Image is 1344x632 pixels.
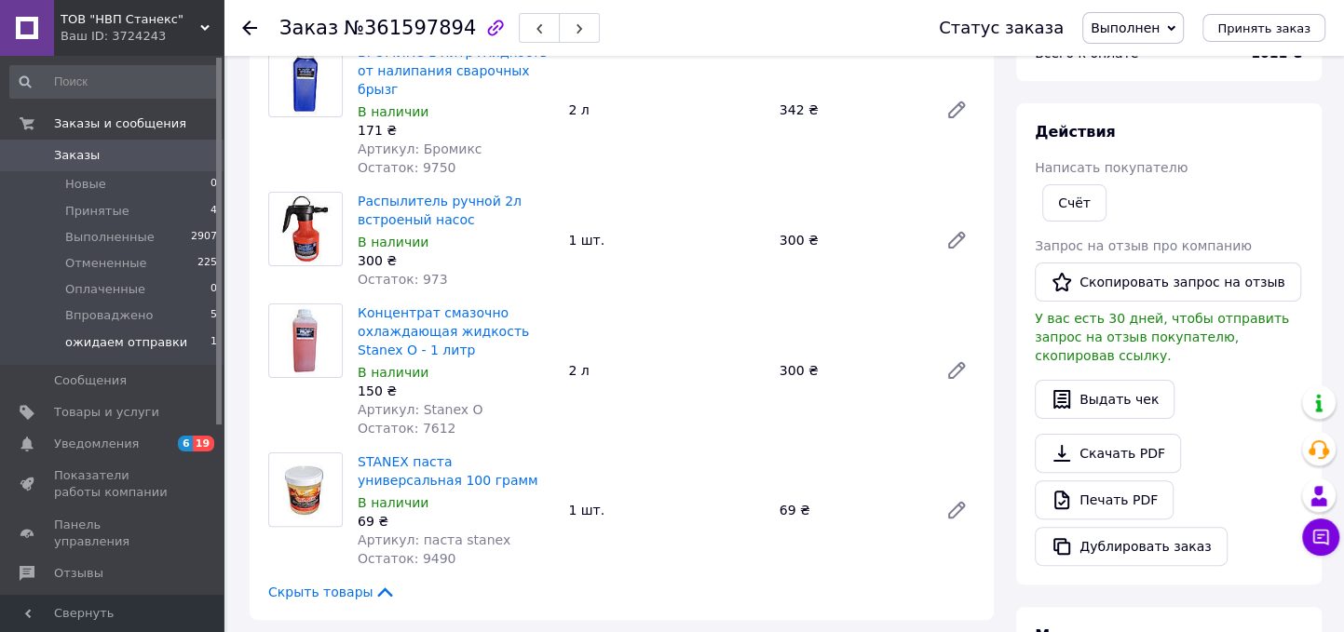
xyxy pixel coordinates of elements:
[772,97,930,123] div: 342 ₴
[210,281,217,298] span: 0
[358,235,428,249] span: В наличии
[1302,518,1339,556] button: Чат с покупателем
[1035,311,1289,363] span: У вас есть 30 дней, чтобы отправить запрос на отзыв покупателю, скопировав ссылку.
[358,551,455,566] span: Остаток: 9490
[358,454,537,488] a: STANEX паста универсальная 100 грамм
[210,203,217,220] span: 4
[288,304,323,377] img: Концентрат смазочно охлаждающая жидкость Stanex O - 1 литр
[1035,262,1301,302] button: Скопировать запрос на отзыв
[1202,14,1325,42] button: Принять заказ
[358,45,548,97] a: БРОМИКС 1 литр Жидкость от налипания сварочных брызг
[197,255,217,272] span: 225
[358,532,510,547] span: Артикул: паста stanex
[358,495,428,510] span: В наличии
[938,91,975,128] a: Редактировать
[54,115,186,132] span: Заказы и сообщения
[210,307,217,324] span: 5
[288,44,323,116] img: БРОМИКС 1 литр Жидкость от налипания сварочных брызг
[938,352,975,389] a: Редактировать
[358,512,553,531] div: 69 ₴
[268,583,396,601] span: Скрыть товары
[561,227,771,253] div: 1 шт.
[54,467,172,501] span: Показатели работы компании
[54,517,172,550] span: Панель управления
[279,17,338,39] span: Заказ
[358,194,522,227] a: Распылитель ручной 2л встроеный насос
[358,382,553,400] div: 150 ₴
[358,160,455,175] span: Остаток: 9750
[772,227,930,253] div: 300 ₴
[1035,480,1174,519] a: Печать PDF
[54,436,139,452] span: Уведомления
[279,193,331,265] img: Распылитель ручной 2л встроеный насос
[1091,20,1160,35] span: Выполнен
[65,203,129,220] span: Принятые
[358,104,428,119] span: В наличии
[1251,46,1303,61] b: 1011 ₴
[772,497,930,523] div: 69 ₴
[358,421,455,436] span: Остаток: 7612
[358,365,428,380] span: В наличии
[61,28,224,45] div: Ваш ID: 3724243
[1035,160,1188,175] span: Написать покупателю
[561,497,771,523] div: 1 шт.
[65,255,146,272] span: Отмененные
[54,372,127,389] span: Сообщения
[1042,184,1106,222] button: Cчёт
[358,251,553,270] div: 300 ₴
[1217,21,1310,35] span: Принять заказ
[65,307,153,324] span: Впроваджено
[1035,527,1228,566] button: Дублировать заказ
[281,453,330,526] img: STANEX паста универсальная 100 грамм
[1035,46,1138,61] span: Всего к оплате
[210,176,217,193] span: 0
[561,357,771,383] div: 2 л
[9,65,219,99] input: Поиск
[65,281,145,298] span: Оплаченные
[210,334,217,351] span: 1
[193,436,214,451] span: 19
[242,19,257,37] div: Вернуться назад
[1035,123,1116,141] span: Действия
[358,402,483,417] span: Артикул: Stanex O
[178,436,193,451] span: 6
[54,565,103,582] span: Отзывы
[65,334,187,351] span: ожидаем отправки
[344,17,476,39] span: №361597894
[772,357,930,383] div: 300 ₴
[65,176,106,193] span: Новые
[191,229,217,246] span: 2907
[54,147,100,164] span: Заказы
[61,11,200,28] span: ТОВ "НВП Станекс"
[938,222,975,259] a: Редактировать
[54,404,159,421] span: Товары и услуги
[939,19,1064,37] div: Статус заказа
[358,121,553,140] div: 171 ₴
[358,141,482,156] span: Артикул: Бромикс
[358,272,448,287] span: Остаток: 973
[1035,238,1252,253] span: Запрос на отзыв про компанию
[358,305,529,357] a: Концентрат смазочно охлаждающая жидкость Stanex O - 1 литр
[938,491,975,529] a: Редактировать
[561,97,771,123] div: 2 л
[1035,380,1174,419] button: Выдать чек
[1035,434,1181,473] a: Скачать PDF
[65,229,155,246] span: Выполненные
